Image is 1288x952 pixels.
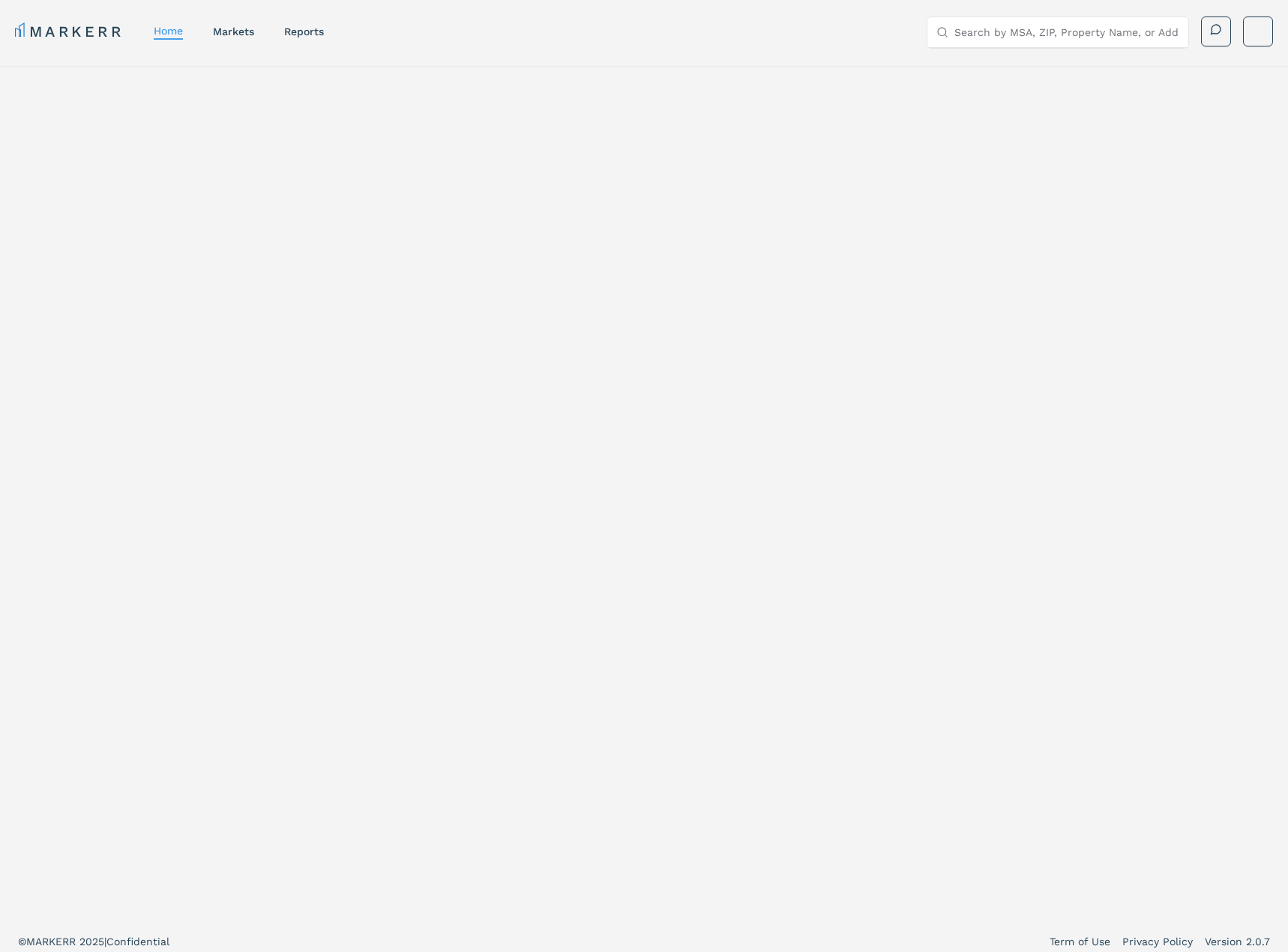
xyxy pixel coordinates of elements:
span: MARKERR [26,936,79,948]
input: Search by MSA, ZIP, Property Name, or Address [954,17,1179,47]
a: Privacy Policy [1122,934,1193,949]
a: Version 2.0.7 [1205,934,1270,949]
a: MARKERR [15,21,124,42]
a: markets [213,25,254,37]
span: © [18,936,26,948]
a: home [154,25,183,37]
span: 2025 | [79,936,106,948]
a: Term of Use [1050,934,1110,949]
span: Confidential [106,936,169,948]
a: reports [284,25,324,37]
